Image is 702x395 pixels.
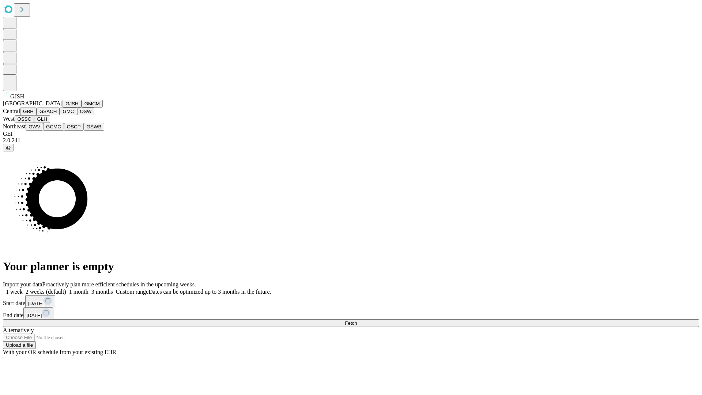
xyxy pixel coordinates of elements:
[3,137,699,144] div: 2.0.241
[3,341,36,349] button: Upload a file
[3,260,699,273] h1: Your planner is empty
[42,281,196,287] span: Proactively plan more efficient schedules in the upcoming weeks.
[37,108,60,115] button: GSACH
[91,289,113,295] span: 3 months
[3,327,34,333] span: Alternatively
[34,115,50,123] button: GLH
[28,301,44,306] span: [DATE]
[6,289,23,295] span: 1 week
[3,144,14,151] button: @
[10,93,24,99] span: GJSH
[3,349,116,355] span: With your OR schedule from your existing EHR
[20,108,37,115] button: GBH
[84,123,105,131] button: GSWB
[63,100,82,108] button: GJSH
[3,307,699,319] div: End date
[3,100,63,106] span: [GEOGRAPHIC_DATA]
[69,289,88,295] span: 1 month
[116,289,148,295] span: Custom range
[3,281,42,287] span: Import your data
[3,295,699,307] div: Start date
[3,116,15,122] span: West
[3,123,26,129] span: Northeast
[3,108,20,114] span: Central
[25,295,55,307] button: [DATE]
[82,100,103,108] button: GMCM
[15,115,34,123] button: OSSC
[345,320,357,326] span: Fetch
[43,123,64,131] button: GCMC
[77,108,95,115] button: OSW
[3,131,699,137] div: GEI
[6,145,11,150] span: @
[26,313,42,318] span: [DATE]
[23,307,53,319] button: [DATE]
[148,289,271,295] span: Dates can be optimized up to 3 months in the future.
[26,289,66,295] span: 2 weeks (default)
[3,319,699,327] button: Fetch
[64,123,84,131] button: OSCP
[26,123,43,131] button: GWV
[60,108,77,115] button: GMC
